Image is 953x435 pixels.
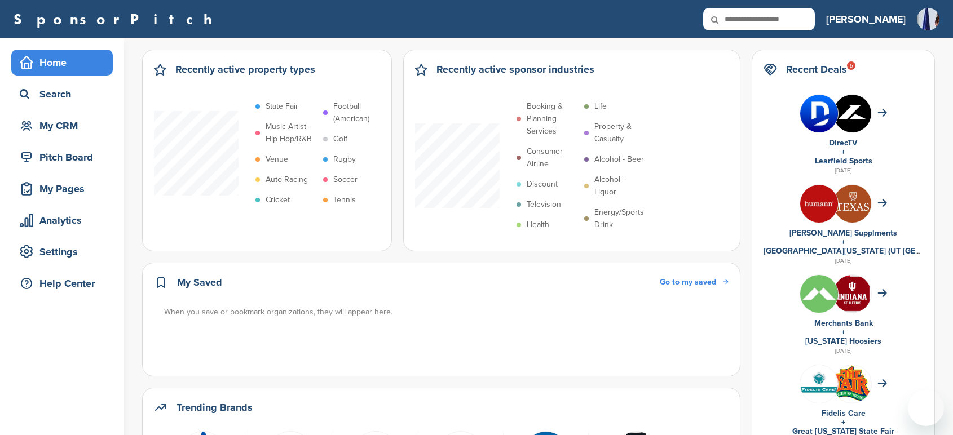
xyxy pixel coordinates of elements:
[833,365,871,402] img: Download
[333,174,358,186] p: Soccer
[829,138,858,148] a: DirecTV
[814,318,873,328] a: Merchants Bank
[800,95,838,132] img: 0c2wmxyy 400x400
[833,275,871,313] img: W dv5gwi 400x400
[266,121,317,145] p: Music Artist - Hip Hop/R&B
[17,210,113,230] div: Analytics
[11,270,113,296] a: Help Center
[266,194,290,206] p: Cricket
[527,198,561,211] p: Television
[789,228,897,238] a: [PERSON_NAME] Supplments
[527,100,579,137] p: Booking & Planning Services
[17,273,113,294] div: Help Center
[17,242,113,262] div: Settings
[826,7,906,32] a: [PERSON_NAME]
[333,194,356,206] p: Tennis
[17,147,113,167] div: Pitch Board
[266,174,308,186] p: Auto Racing
[14,12,219,26] a: SponsorPitch
[177,274,222,290] h2: My Saved
[841,237,845,247] a: +
[847,61,855,70] div: 5
[800,365,838,403] img: Data
[594,206,646,231] p: Energy/Sports Drink
[17,52,113,73] div: Home
[11,81,113,107] a: Search
[177,400,253,415] h2: Trending Brands
[594,174,646,198] p: Alcohol - Liquor
[11,176,113,202] a: My Pages
[11,144,113,170] a: Pitch Board
[11,207,113,233] a: Analytics
[175,61,315,77] h2: Recently active property types
[786,61,847,77] h2: Recent Deals
[594,153,644,166] p: Alcohol - Beer
[333,153,356,166] p: Rugby
[333,100,385,125] p: Football (American)
[805,336,881,346] a: [US_STATE] Hoosiers
[660,277,716,287] span: Go to my saved
[815,156,872,166] a: Learfield Sports
[764,346,923,356] div: [DATE]
[527,145,579,170] p: Consumer Airline
[764,166,923,176] div: [DATE]
[527,178,558,190] p: Discount
[164,306,730,318] div: When you save or bookmark organizations, they will appear here.
[841,418,845,427] a: +
[594,100,607,113] p: Life
[266,100,298,113] p: State Fair
[594,121,646,145] p: Property & Casualty
[826,11,906,27] h3: [PERSON_NAME]
[833,95,871,132] img: Yitarkkj 400x400
[660,276,729,288] a: Go to my saved
[11,50,113,76] a: Home
[11,113,113,139] a: My CRM
[800,185,838,223] img: Xl cslqk 400x400
[11,239,113,265] a: Settings
[17,179,113,199] div: My Pages
[841,147,845,157] a: +
[527,219,549,231] p: Health
[822,409,866,418] a: Fidelis Care
[17,84,113,104] div: Search
[333,133,347,145] p: Golf
[833,185,871,223] img: Unnamed
[436,61,594,77] h2: Recently active sponsor industries
[17,116,113,136] div: My CRM
[908,390,944,426] iframe: Button to launch messaging window
[800,275,838,313] img: Xco1jgka 400x400
[764,256,923,266] div: [DATE]
[266,153,288,166] p: Venue
[841,327,845,337] a: +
